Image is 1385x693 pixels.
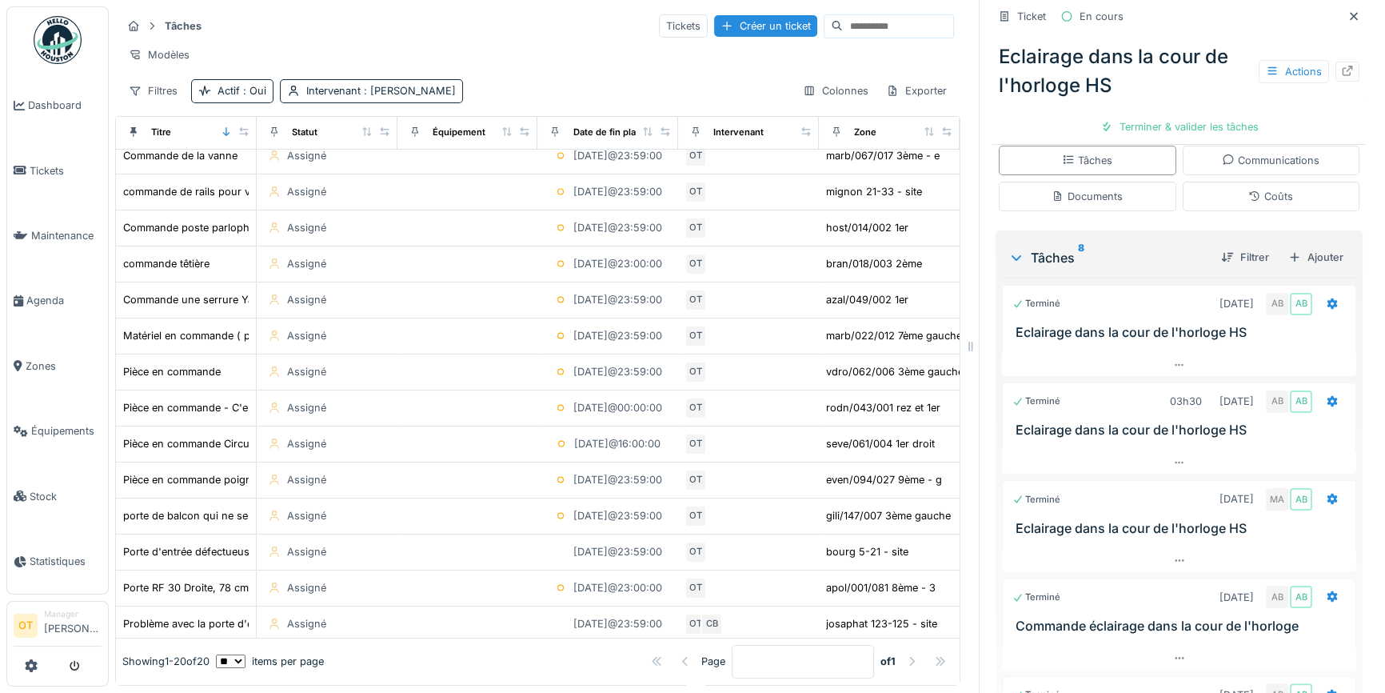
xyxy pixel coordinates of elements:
[685,253,707,275] div: OT
[1016,521,1349,536] h3: Eclairage dans la cour de l'horloge HS
[433,126,485,139] div: Équipement
[7,203,108,268] a: Maintenance
[28,98,102,113] span: Dashboard
[1016,423,1349,438] h3: Eclairage dans la cour de l'horloge HS
[1290,586,1312,608] div: AB
[854,126,876,139] div: Zone
[1290,488,1312,511] div: AB
[306,83,456,98] div: Intervenant
[31,228,102,243] span: Maintenance
[123,580,351,595] div: Porte RF 30 Droite, 78 cm de large 196 de haut
[1080,9,1124,24] div: En cours
[1266,586,1288,608] div: AB
[826,616,937,631] div: josaphat 123-125 - site
[31,423,102,439] span: Équipements
[1222,153,1319,168] div: Communications
[685,397,707,419] div: OT
[1282,246,1350,268] div: Ajouter
[826,184,922,199] div: mignon 21-33 - site
[287,292,326,307] div: Assigné
[1266,293,1288,315] div: AB
[287,436,326,451] div: Assigné
[826,472,942,487] div: even/094/027 9ème - g
[826,400,940,415] div: rodn/043/001 rez et 1er
[1248,189,1293,204] div: Coûts
[574,436,661,451] div: [DATE] @ 16:00:00
[573,148,662,163] div: [DATE] @ 23:59:00
[573,256,662,271] div: [DATE] @ 23:00:00
[1290,293,1312,315] div: AB
[122,654,210,669] div: Showing 1 - 20 of 20
[287,508,326,523] div: Assigné
[714,15,817,37] div: Créer un ticket
[123,184,268,199] div: commande de rails pour volet
[1017,9,1046,24] div: Ticket
[685,217,707,239] div: OT
[1215,246,1275,268] div: Filtrer
[7,268,108,333] a: Agenda
[123,148,237,163] div: Commande de la vanne
[826,292,908,307] div: azal/049/002 1er
[287,472,326,487] div: Assigné
[1219,394,1254,409] div: [DATE]
[30,489,102,504] span: Stock
[287,148,326,163] div: Assigné
[361,85,456,97] span: : [PERSON_NAME]
[123,328,291,343] div: Matériel en commande ( plafonds)
[1259,60,1329,83] div: Actions
[44,608,102,620] div: Manager
[992,36,1366,106] div: Eclairage dans la cour de l'horloge HS
[573,328,662,343] div: [DATE] @ 23:59:00
[573,220,662,235] div: [DATE] @ 23:59:00
[1008,248,1208,267] div: Tâches
[685,145,707,167] div: OT
[1219,590,1254,605] div: [DATE]
[1012,591,1060,604] div: Terminé
[1219,491,1254,507] div: [DATE]
[1016,325,1349,340] h3: Eclairage dans la cour de l'horloge HS
[7,463,108,528] a: Stock
[826,256,922,271] div: bran/018/003 2ème
[826,364,964,379] div: vdro/062/006 3ème gauche
[826,508,951,523] div: gili/147/007 3ème gauche
[1078,248,1084,267] sup: 8
[123,436,349,451] div: Pièce en commande Circulateur en commande
[14,614,38,638] li: OT
[1012,493,1060,507] div: Terminé
[123,364,221,379] div: Pièce en commande
[685,613,707,635] div: OT
[826,148,940,163] div: marb/067/017 3ème - e
[826,544,908,559] div: bourg 5-21 - site
[287,580,326,595] div: Assigné
[826,220,908,235] div: host/014/002 1er
[700,613,723,635] div: CB
[826,328,962,343] div: marb/022/012 7ème gauche
[1266,488,1288,511] div: MA
[573,580,662,595] div: [DATE] @ 23:00:00
[123,508,303,523] div: porte de balcon qui ne se ferme plus
[218,83,266,98] div: Actif
[34,16,82,64] img: Badge_color-CXgf-gQk.svg
[879,79,954,102] div: Exporter
[685,505,707,527] div: OT
[573,616,662,631] div: [DATE] @ 23:59:00
[7,73,108,138] a: Dashboard
[287,400,326,415] div: Assigné
[14,608,102,647] a: OT Manager[PERSON_NAME]
[1170,394,1202,409] div: 03h30
[796,79,876,102] div: Colonnes
[685,541,707,563] div: OT
[287,184,326,199] div: Assigné
[826,436,935,451] div: seve/061/004 1er droit
[573,292,662,307] div: [DATE] @ 23:59:00
[287,364,326,379] div: Assigné
[151,126,171,139] div: Titre
[122,43,197,66] div: Modèles
[158,18,208,34] strong: Tâches
[123,616,345,631] div: Problème avec la porte d'entrée Josaphat 123
[7,529,108,594] a: Statistiques
[685,325,707,347] div: OT
[123,292,345,307] div: Commande une serrure Yale droite de 80x110
[685,433,707,455] div: OT
[123,400,706,415] div: Pièce en commande - C'est la cloche qui est cassé il faut commander deux cloche pour WC suspendu ...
